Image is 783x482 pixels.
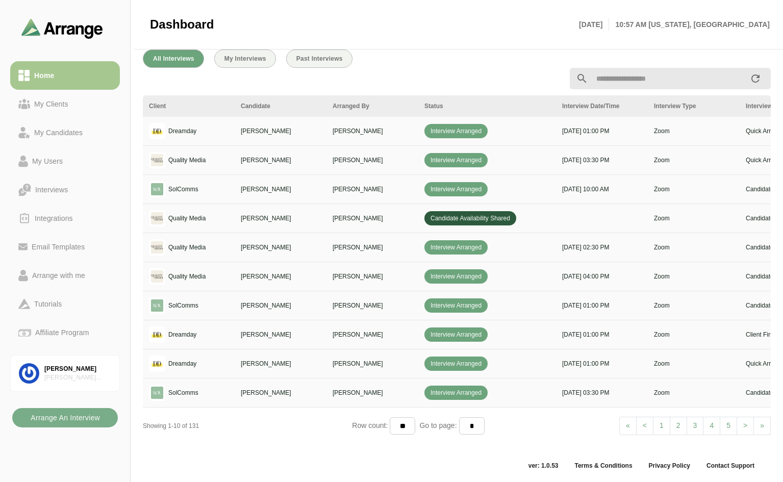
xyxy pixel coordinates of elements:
span: Interview Arranged [424,124,488,138]
a: Interviews [10,175,120,204]
p: Quality Media [168,272,206,281]
p: Zoom [654,301,734,310]
div: My Candidates [30,126,87,139]
div: Tutorials [30,298,66,310]
img: logo [149,385,165,401]
div: Client [149,102,229,111]
img: logo [149,239,165,256]
p: [DATE] 01:00 PM [562,126,642,136]
button: My Interviews [214,49,276,68]
span: Past Interviews [296,55,343,62]
a: My Candidates [10,118,120,147]
a: Terms & Conditions [566,462,640,470]
div: Email Templates [28,241,89,253]
p: [DATE] 03:30 PM [562,388,642,397]
span: All Interviews [153,55,194,62]
p: [PERSON_NAME] [241,156,320,165]
p: [PERSON_NAME] [241,126,320,136]
p: 10:57 AM [US_STATE], [GEOGRAPHIC_DATA] [609,18,770,31]
p: [PERSON_NAME] [333,330,412,339]
a: Privacy Policy [641,462,698,470]
div: Interviews [31,184,72,196]
div: Integrations [31,212,77,224]
div: My Users [28,155,67,167]
div: Affiliate Program [31,326,93,339]
a: 2 [670,417,687,435]
img: logo [149,297,165,314]
p: [PERSON_NAME] [241,272,320,281]
p: [PERSON_NAME] [333,185,412,194]
div: Arranged By [333,102,412,111]
span: Interview Arranged [424,182,488,196]
img: logo [149,152,165,168]
img: logo [149,181,165,197]
p: Zoom [654,388,734,397]
a: Next [737,417,754,435]
img: logo [149,326,165,343]
p: Zoom [654,330,734,339]
p: SolComms [168,388,198,397]
a: 3 [687,417,704,435]
img: logo [149,210,165,226]
p: [DATE] 01:00 PM [562,359,642,368]
p: [DATE] 01:00 PM [562,301,642,310]
p: [PERSON_NAME] [333,126,412,136]
p: SolComms [168,185,198,194]
a: Email Templates [10,233,120,261]
p: Quality Media [168,214,206,223]
div: My Clients [30,98,72,110]
a: [PERSON_NAME][PERSON_NAME] Associates [10,355,120,392]
p: [PERSON_NAME] [333,156,412,165]
p: [PERSON_NAME] [241,330,320,339]
p: [PERSON_NAME] [333,359,412,368]
p: SolComms [168,301,198,310]
p: [DATE] 10:00 AM [562,185,642,194]
p: Dreamday [168,126,196,136]
div: Arrange with me [28,269,89,282]
span: Interview Arranged [424,327,488,342]
p: [DATE] 01:00 PM [562,330,642,339]
a: Arrange with me [10,261,120,290]
span: Interview Arranged [424,153,488,167]
p: Dreamday [168,359,196,368]
p: Zoom [654,214,734,223]
span: Interview Arranged [424,269,488,284]
p: Zoom [654,156,734,165]
span: Interview Arranged [424,240,488,255]
div: Interview Date/Time [562,102,642,111]
i: appended action [749,72,762,85]
div: Interview Type [654,102,734,111]
span: My Interviews [224,55,266,62]
a: My Clients [10,90,120,118]
span: Interview Arranged [424,298,488,313]
p: Dreamday [168,330,196,339]
p: [PERSON_NAME] [241,243,320,252]
div: Candidate [241,102,320,111]
p: Zoom [654,185,734,194]
a: Next [753,417,771,435]
span: Interview Arranged [424,386,488,400]
a: Home [10,61,120,90]
span: Go to page: [415,421,459,429]
button: Past Interviews [286,49,352,68]
div: [PERSON_NAME] Associates [44,373,111,382]
a: My Users [10,147,120,175]
p: [DATE] 03:30 PM [562,156,642,165]
p: Zoom [654,272,734,281]
a: Affiliate Program [10,318,120,347]
span: Interview Arranged [424,357,488,371]
a: 5 [720,417,737,435]
div: [PERSON_NAME] [44,365,111,373]
a: Tutorials [10,290,120,318]
span: Row count: [352,421,390,429]
p: [PERSON_NAME] [333,388,412,397]
a: 4 [703,417,720,435]
a: Integrations [10,204,120,233]
img: arrangeai-name-small-logo.4d2b8aee.svg [21,18,103,38]
img: logo [149,123,165,139]
span: » [760,421,764,429]
div: Home [30,69,58,82]
p: [PERSON_NAME] [333,301,412,310]
p: Zoom [654,359,734,368]
button: Arrange An Interview [12,408,118,427]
